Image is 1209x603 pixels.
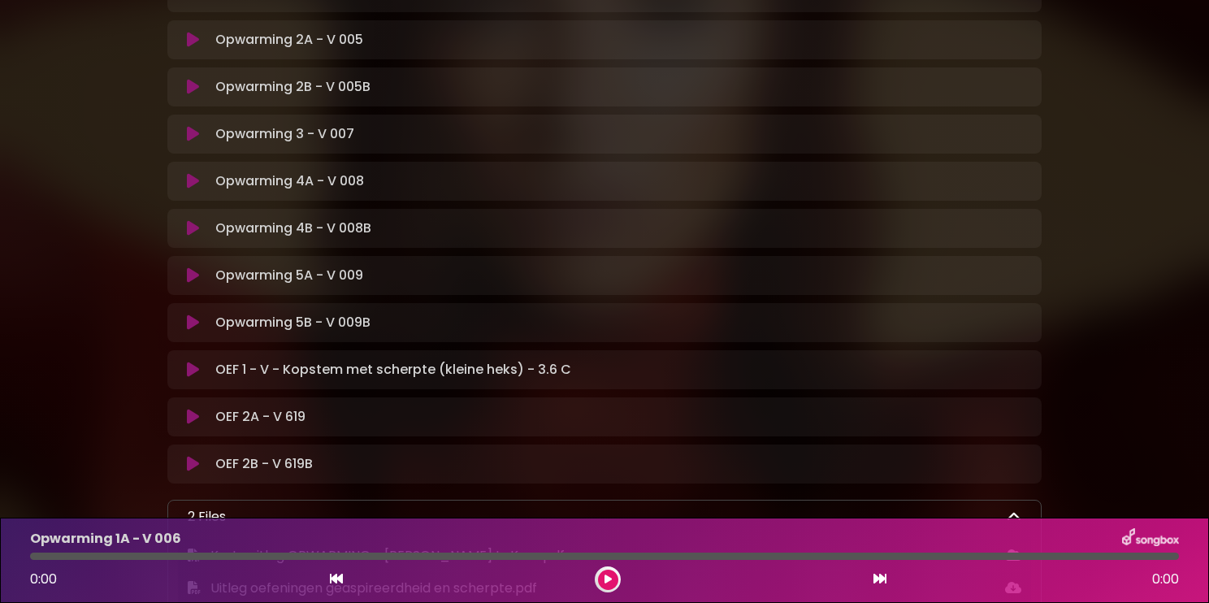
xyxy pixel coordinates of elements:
p: Opwarming 2B - V 005B [215,77,370,97]
p: 2 Files [188,507,226,527]
p: OEF 2B - V 619B [215,454,313,474]
p: Opwarming 4B - V 008B [215,219,371,238]
p: Opwarming 3 - V 007 [215,124,354,144]
p: Opwarming 5B - V 009B [215,313,370,332]
p: OEF 2A - V 619 [215,407,305,427]
p: Opwarming 2A - V 005 [215,30,363,50]
p: Opwarming 5A - V 009 [215,266,363,285]
p: OEF 1 - V - Kopstem met scherpte (kleine heks) - 3.6 C [215,360,571,380]
p: Opwarming 1A - V 006 [30,529,181,549]
p: Opwarming 4A - V 008 [215,171,364,191]
span: 0:00 [1152,570,1179,589]
span: 0:00 [30,570,57,588]
img: songbox-logo-white.png [1122,528,1179,549]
